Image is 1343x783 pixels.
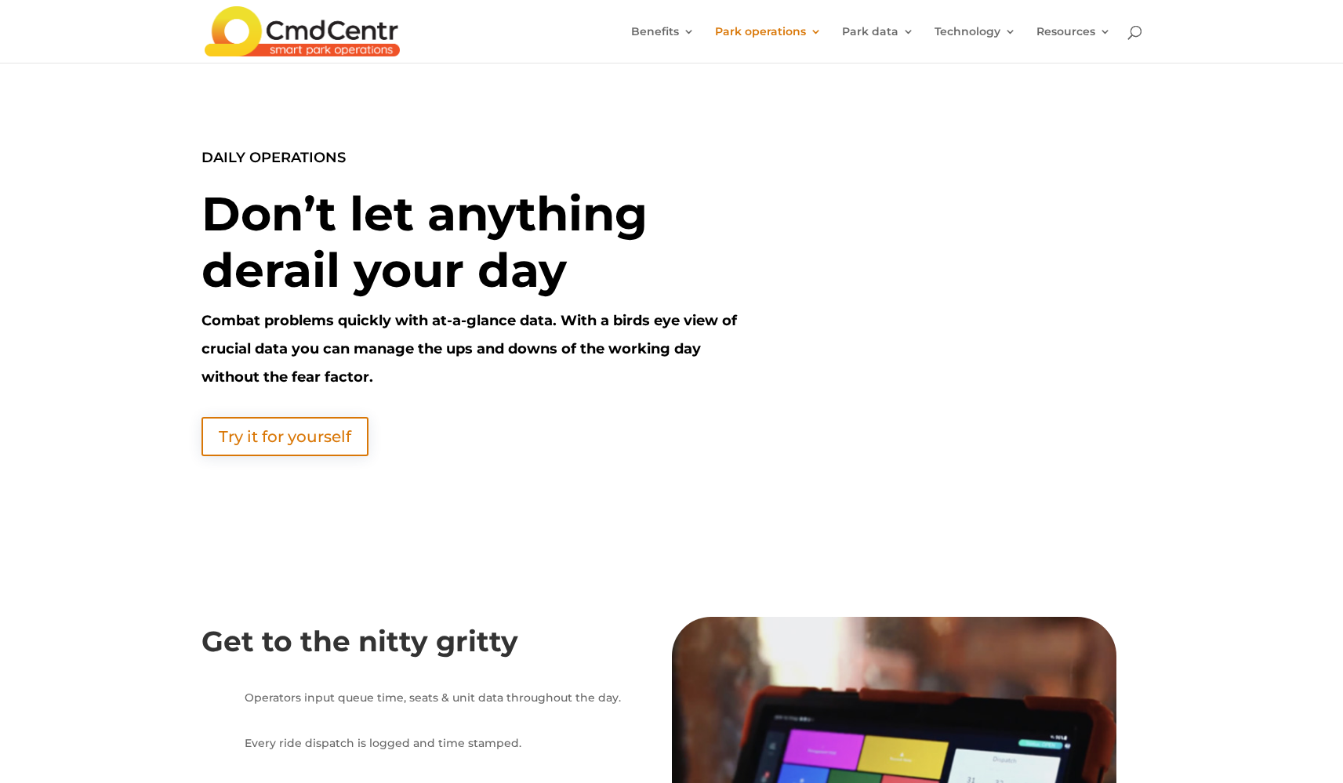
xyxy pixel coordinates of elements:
b: Combat problems quickly with at-a-glance data. With a birds eye view of crucial data you can mana... [201,312,737,386]
p: Every ride dispatch is logged and time stamped. [245,734,639,753]
a: Park operations [715,26,822,63]
h2: Get to the nitty gritty [201,627,646,663]
img: CmdCentr [205,6,400,56]
a: Benefits [631,26,695,63]
a: Try it for yourself [201,417,368,456]
a: Park data [842,26,914,63]
h1: Don’t let anything derail your day [201,186,746,306]
p: DAILY OPERATIONS [201,143,746,186]
p: Operators input queue time, seats & unit data throughout the day. [245,689,639,708]
a: Resources [1036,26,1111,63]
